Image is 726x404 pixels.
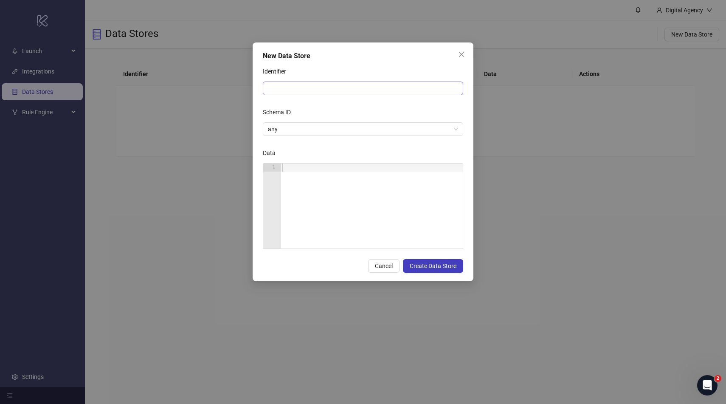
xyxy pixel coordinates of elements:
[368,259,400,273] button: Cancel
[410,263,456,269] span: Create Data Store
[268,123,458,136] span: any
[263,82,463,95] input: Identifier
[697,375,718,396] iframe: Intercom live chat
[263,146,281,160] label: Data
[403,259,463,273] button: Create Data Store
[455,48,468,61] button: Close
[263,51,463,61] div: New Data Store
[263,164,281,172] div: 1
[715,375,721,382] span: 2
[375,263,393,269] span: Cancel
[458,51,465,58] span: close
[263,105,296,119] label: Schema ID
[263,65,292,78] label: Identifier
